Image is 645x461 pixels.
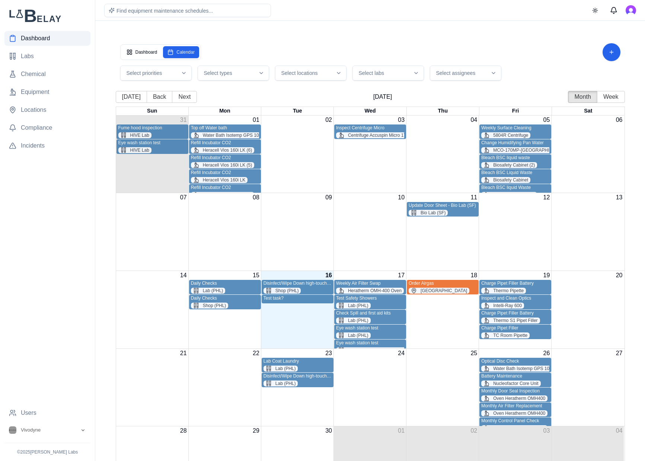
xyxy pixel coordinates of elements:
span: Lab (PHL) [348,303,368,309]
div: Daily Checks [191,296,259,301]
span: Lab (PHL) [275,366,296,372]
button: Select labs [352,66,424,80]
button: HIVE Lab [118,147,151,153]
button: 04 [616,426,623,435]
button: Select assignees [430,66,501,80]
button: [DATE] [116,91,147,103]
span: Oven Heratherm OMH400 [493,410,545,416]
button: Add Task or Chemical Request [603,43,620,61]
span: Users [21,408,36,417]
div: Inspect Centrifuge Micro [336,125,404,138]
span: Intelli-Ray 600 [493,303,522,309]
button: Heracell Vios 160i LK (3) [191,192,255,198]
button: Intelli-Ray 600 [481,303,524,309]
div: Lab Coat Laundry [264,359,332,364]
span: Select priorities [127,69,162,77]
div: Battery Maintenance [481,373,549,379]
span: Compliance [21,123,52,132]
button: Lab (PHL) [336,303,371,309]
div: Disinfect/Wipe Down high-touch surfaces [264,281,332,286]
span: Water Bath Isotemp GPS 10 [203,132,259,138]
div: Check Spill and first aid kits [336,310,404,316]
span: Thermo S1 Pipet Filler [493,318,537,323]
div: Disinfect/Wipe Down high-touch surfaces [264,281,332,294]
div: Charge Pipet Filler Battery [481,281,549,286]
a: Incidents [4,138,90,153]
div: Monthly Control Panel Check [481,418,549,431]
span: Shop (PHL) [275,288,299,294]
button: 5804R Centrifuge [481,132,530,138]
span: Centrifuge Accuspin Micro 17 [348,132,406,138]
button: Biosafety Cabinet (2) [481,162,537,168]
div: Eye wash station test [118,140,186,146]
span: Biosafety Cabinet (2) [493,162,535,168]
button: Biosafety Cabinet [481,177,530,183]
a: Chemical [4,67,90,82]
div: Test Safety Showers [336,296,404,301]
a: Equipment [4,85,90,100]
span: Select types [204,69,232,77]
div: Bleach BSC liquid waste [481,155,549,161]
button: 24 [398,349,405,358]
button: 16 [325,271,332,280]
span: [DATE] [197,92,568,101]
div: Disinfect/Wipe Down high-touch surfaces [264,373,332,386]
div: Change Humidifying Pan Water [481,140,549,153]
div: Monthly Air Filter Replacement [481,403,549,416]
div: Update Door Sheet - Bio Lab (SF) [409,203,477,208]
button: 11 [470,193,477,202]
button: TC Room Pipette [481,332,530,338]
div: Check Spill and first aid kits [336,310,404,323]
span: Heracell Vios 160i LK (3) [203,192,252,198]
button: Toggle theme [588,4,602,17]
div: Weekly Air Filter Swap [336,281,404,294]
span: MCO-170MP-[GEOGRAPHIC_DATA] [493,147,567,153]
button: 19 [543,271,550,280]
div: Monthly Door Seal Inspection [481,388,549,394]
span: [GEOGRAPHIC_DATA] [421,288,467,294]
button: 18 [470,271,477,280]
span: Oven Heratherm OMH400 [493,425,545,431]
button: Lab (PHL) [264,381,298,386]
button: 06 [616,116,623,124]
div: Order Airgas [409,281,477,286]
span: Vivodyne [21,427,41,433]
button: Lab (PHL) [191,288,226,294]
button: 01 [398,426,405,435]
div: Top off Water bath [191,125,259,138]
button: Centrifuge Accuspin Micro 17 [336,132,408,138]
button: 03 [398,116,405,124]
button: Heratherm OMH-400 Oven [336,288,404,294]
button: MCO-170MP-[GEOGRAPHIC_DATA] [481,147,569,153]
button: 05 [543,116,550,124]
span: Fri [512,108,519,114]
span: Biosafety Cabinet (3) [493,192,535,198]
button: 17 [398,271,405,280]
button: Week [597,91,625,103]
span: Thermo Pipette [493,288,524,294]
div: Bleach BSC liquid waste [481,155,549,168]
div: Charge Pipet Filler Battery [481,310,549,316]
button: Select types [198,66,269,80]
button: Next [172,91,197,103]
div: Weekly Surface Cleaning [481,125,549,138]
button: Thermo S1 Pipet Filler [481,318,540,323]
div: Refill Incubator CO2 [191,140,259,153]
button: Select locations [275,66,347,80]
div: Weekly Air Filter Swap [336,281,404,286]
div: Inspect and Clean Optics [481,296,549,309]
button: 26 [543,349,550,358]
div: Update Door Sheet - Bio Lab (SF) [409,203,477,216]
button: Dashboard [122,46,162,58]
span: Lab (PHL) [203,288,223,294]
button: 03 [543,426,550,435]
div: Daily Checks [191,281,259,286]
span: Heracell Vios 160i LK [203,177,246,183]
button: 28 [180,426,187,435]
span: Select assignees [436,69,476,77]
div: Daily Checks [191,296,259,309]
button: Open user button [626,5,636,16]
div: Optical Disc Check [481,359,549,364]
span: Bio Lab (SF) [421,210,446,216]
button: 14 [180,271,187,280]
